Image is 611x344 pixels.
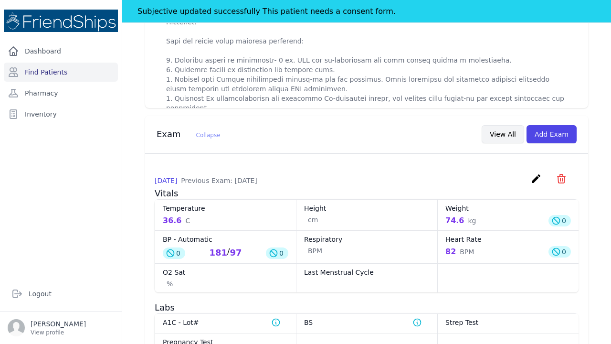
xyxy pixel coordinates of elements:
[4,63,118,82] a: Find Patients
[209,246,242,259] div: /
[230,246,242,259] div: 97
[8,319,114,336] a: [PERSON_NAME] View profile
[163,235,288,244] dt: BP - Automatic
[185,216,190,226] span: C
[445,318,571,327] dt: Strep Test
[196,132,221,139] span: Collapse
[8,284,114,303] a: Logout
[548,215,571,226] div: 0
[308,246,322,256] span: BPM
[31,329,86,336] p: View profile
[445,215,476,226] div: 74.6
[445,246,474,258] div: 82
[209,246,227,259] div: 181
[530,177,544,186] a: create
[445,235,571,244] dt: Heart Rate
[163,268,288,277] dt: O2 Sat
[155,176,257,185] p: [DATE]
[163,247,185,259] div: 0
[445,204,571,213] dt: Weight
[163,318,288,327] dt: A1C - Lot#
[4,10,118,32] img: Medical Missions EMR
[548,246,571,258] div: 0
[266,247,288,259] div: 0
[31,319,86,329] p: [PERSON_NAME]
[155,302,175,312] span: Labs
[304,204,430,213] dt: Height
[163,204,288,213] dt: Temperature
[4,84,118,103] a: Pharmacy
[530,173,542,184] i: create
[4,42,118,61] a: Dashboard
[460,247,474,257] span: BPM
[304,318,430,327] dt: BS
[482,125,524,143] button: View All
[4,105,118,124] a: Inventory
[163,215,190,226] div: 36.6
[304,235,430,244] dt: Respiratory
[308,215,318,225] span: cm
[155,188,178,198] span: Vitals
[304,268,430,277] dt: Last Menstrual Cycle
[181,177,257,184] span: Previous Exam: [DATE]
[167,279,173,289] span: %
[157,129,221,140] h3: Exam
[527,125,577,143] button: Add Exam
[468,216,476,226] span: kg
